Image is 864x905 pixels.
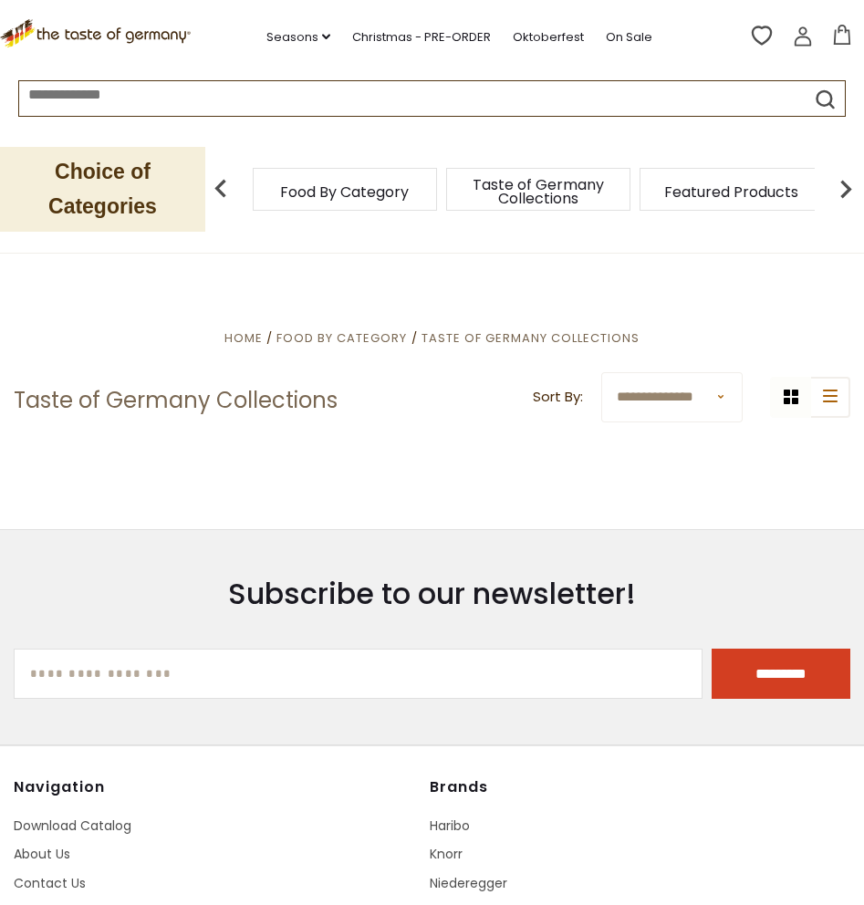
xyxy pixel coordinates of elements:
[280,185,409,199] a: Food By Category
[465,178,611,205] a: Taste of Germany Collections
[14,778,415,796] h4: Navigation
[430,845,463,863] a: Knorr
[14,845,70,863] a: About Us
[14,874,86,892] a: Contact Us
[352,27,491,47] a: Christmas - PRE-ORDER
[266,27,330,47] a: Seasons
[203,171,239,207] img: previous arrow
[14,817,131,835] a: Download Catalog
[430,778,831,796] h4: Brands
[828,171,864,207] img: next arrow
[14,387,338,414] h1: Taste of Germany Collections
[430,874,507,892] a: Niederegger
[422,329,640,347] a: Taste of Germany Collections
[14,576,850,612] h3: Subscribe to our newsletter!
[533,386,583,409] label: Sort By:
[664,185,798,199] a: Featured Products
[430,817,470,835] a: Haribo
[276,329,407,347] a: Food By Category
[513,27,584,47] a: Oktoberfest
[606,27,652,47] a: On Sale
[224,329,263,347] a: Home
